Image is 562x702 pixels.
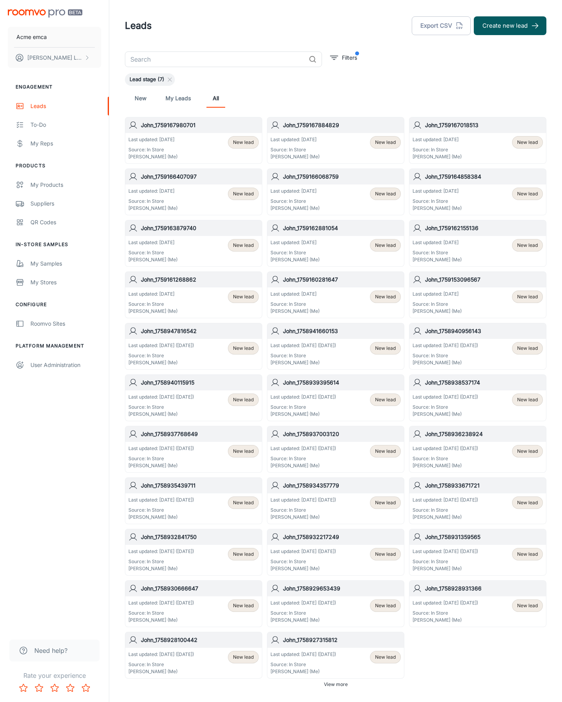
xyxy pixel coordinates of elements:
span: New lead [375,396,396,403]
h6: John_1759160281647 [283,275,401,284]
p: Source: In Store [270,661,336,668]
p: Last updated: [DATE] [413,188,462,195]
p: Source: In Store [270,301,320,308]
p: Last updated: [DATE] ([DATE]) [128,445,194,452]
a: John_1758937003120Last updated: [DATE] ([DATE])Source: In Store[PERSON_NAME] (Me)New lead [267,426,404,473]
p: Source: In Store [128,558,194,565]
a: John_1758930666647Last updated: [DATE] ([DATE])Source: In Store[PERSON_NAME] (Me)New lead [125,580,262,627]
button: View more [321,679,351,690]
span: New lead [517,293,538,300]
p: [PERSON_NAME] (Me) [270,668,336,675]
a: John_1758932217249Last updated: [DATE] ([DATE])Source: In Store[PERSON_NAME] (Me)New lead [267,529,404,576]
div: QR Codes [30,218,101,227]
a: John_1759167980701Last updated: [DATE]Source: In Store[PERSON_NAME] (Me)New lead [125,117,262,164]
span: New lead [517,551,538,558]
p: Last updated: [DATE] ([DATE]) [413,394,478,401]
div: To-do [30,121,101,129]
p: Filters [342,53,357,62]
p: Last updated: [DATE] ([DATE]) [270,651,336,658]
h6: John_1759167884829 [283,121,401,129]
h6: John_1759167980701 [141,121,259,129]
p: Source: In Store [413,404,478,411]
h6: John_1758935439711 [141,481,259,490]
p: Source: In Store [413,198,462,205]
p: [PERSON_NAME] (Me) [128,256,178,263]
p: Last updated: [DATE] ([DATE]) [413,599,478,606]
span: New lead [517,242,538,249]
h6: John_1759164858384 [425,172,543,181]
p: Source: In Store [128,404,194,411]
a: John_1759161268862Last updated: [DATE]Source: In Store[PERSON_NAME] (Me)New lead [125,271,262,318]
button: Export CSV [412,16,471,35]
p: Source: In Store [413,558,478,565]
p: Last updated: [DATE] [270,239,320,246]
span: New lead [233,293,254,300]
span: New lead [375,139,396,146]
p: [PERSON_NAME] (Me) [413,411,478,418]
p: Rate your experience [6,671,103,680]
h6: John_1758932841750 [141,533,259,541]
a: John_1758932841750Last updated: [DATE] ([DATE])Source: In Store[PERSON_NAME] (Me)New lead [125,529,262,576]
p: Last updated: [DATE] [413,239,462,246]
span: New lead [375,345,396,352]
button: Acme emca [8,27,101,47]
p: [PERSON_NAME] (Me) [270,565,336,572]
p: Source: In Store [413,249,462,256]
p: [PERSON_NAME] (Me) [413,359,478,366]
div: Leads [30,102,101,110]
a: My Leads [165,89,191,108]
a: John_1759162881054Last updated: [DATE]Source: In Store[PERSON_NAME] (Me)New lead [267,220,404,267]
a: John_1758947816542Last updated: [DATE] ([DATE])Source: In Store[PERSON_NAME] (Me)New lead [125,323,262,370]
div: User Administration [30,361,101,369]
span: New lead [375,499,396,506]
a: John_1759160281647Last updated: [DATE]Source: In Store[PERSON_NAME] (Me)New lead [267,271,404,318]
h6: John_1758940115915 [141,378,259,387]
p: [PERSON_NAME] (Me) [270,256,320,263]
p: Source: In Store [270,198,320,205]
h6: John_1758932217249 [283,533,401,541]
h6: John_1758940956143 [425,327,543,335]
button: Rate 3 star [47,680,62,696]
p: Last updated: [DATE] ([DATE]) [128,599,194,606]
p: Source: In Store [270,610,336,617]
span: New lead [375,242,396,249]
h6: John_1758938537174 [425,378,543,387]
p: Last updated: [DATE] [270,291,320,298]
p: [PERSON_NAME] (Me) [128,617,194,624]
span: Lead stage (7) [125,76,169,83]
a: John_1759167018513Last updated: [DATE]Source: In Store[PERSON_NAME] (Me)New lead [409,117,546,164]
a: John_1758928931366Last updated: [DATE] ([DATE])Source: In Store[PERSON_NAME] (Me)New lead [409,580,546,627]
h6: John_1758930666647 [141,584,259,593]
p: Last updated: [DATE] ([DATE]) [270,599,336,606]
p: Last updated: [DATE] ([DATE]) [128,394,194,401]
span: New lead [517,345,538,352]
p: Last updated: [DATE] [128,136,178,143]
p: Last updated: [DATE] [413,136,462,143]
p: Source: In Store [128,455,194,462]
button: Rate 1 star [16,680,31,696]
a: John_1758940115915Last updated: [DATE] ([DATE])Source: In Store[PERSON_NAME] (Me)New lead [125,374,262,421]
p: [PERSON_NAME] (Me) [128,308,178,315]
a: John_1758927315812Last updated: [DATE] ([DATE])Source: In Store[PERSON_NAME] (Me)New lead [267,632,404,679]
p: Last updated: [DATE] ([DATE]) [413,342,478,349]
p: Last updated: [DATE] ([DATE]) [128,651,194,658]
div: My Products [30,181,101,189]
span: New lead [375,602,396,609]
h6: John_1758927315812 [283,636,401,644]
h6: John_1758939395614 [283,378,401,387]
p: Last updated: [DATE] [413,291,462,298]
p: Source: In Store [413,507,478,514]
p: Last updated: [DATE] ([DATE]) [128,342,194,349]
span: New lead [375,448,396,455]
button: [PERSON_NAME] Leaptools [8,48,101,68]
p: [PERSON_NAME] (Me) [413,153,462,160]
h6: John_1759166407097 [141,172,259,181]
h6: John_1759161268862 [141,275,259,284]
span: New lead [517,139,538,146]
a: John_1758933671721Last updated: [DATE] ([DATE])Source: In Store[PERSON_NAME] (Me)New lead [409,477,546,524]
div: My Stores [30,278,101,287]
p: Last updated: [DATE] ([DATE]) [270,342,336,349]
h6: John_1758937003120 [283,430,401,438]
a: John_1758931359565Last updated: [DATE] ([DATE])Source: In Store[PERSON_NAME] (Me)New lead [409,529,546,576]
a: New [131,89,150,108]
